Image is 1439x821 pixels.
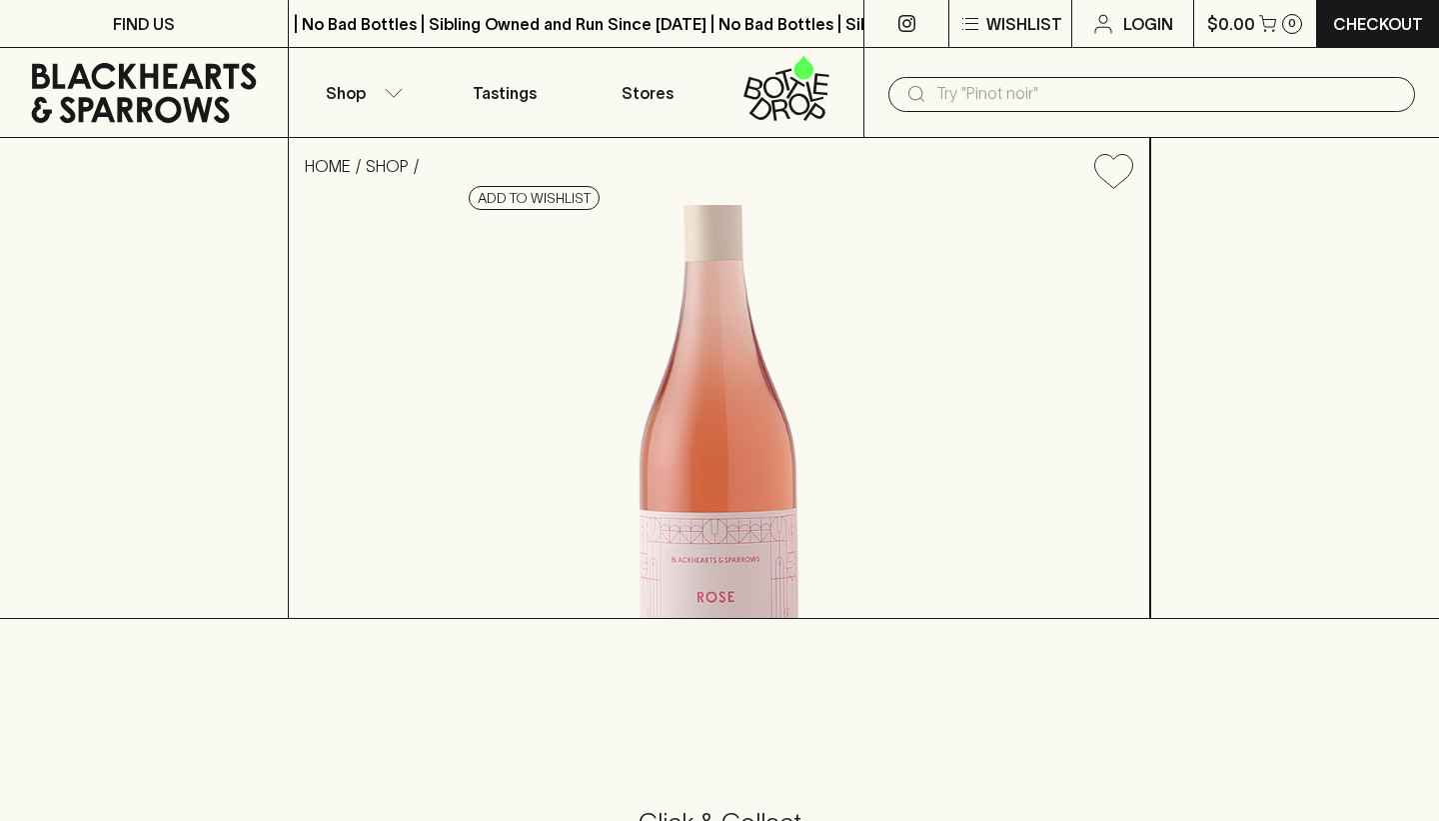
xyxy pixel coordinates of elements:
button: Shop [289,48,433,137]
p: 0 [1288,18,1296,29]
p: Wishlist [986,12,1062,36]
p: Tastings [473,81,537,105]
input: Try "Pinot noir" [936,78,1399,110]
button: Add to wishlist [1086,146,1141,197]
p: Checkout [1333,12,1423,36]
p: Login [1123,12,1173,36]
p: $0.00 [1207,12,1255,36]
p: FIND US [113,12,175,36]
button: Add to wishlist [469,186,600,210]
a: Tastings [433,48,577,137]
p: Stores [622,81,674,105]
a: SHOP [366,157,409,175]
a: HOME [305,157,351,175]
img: 28826.png [289,205,1149,618]
a: Stores [577,48,720,137]
p: Shop [326,81,366,105]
